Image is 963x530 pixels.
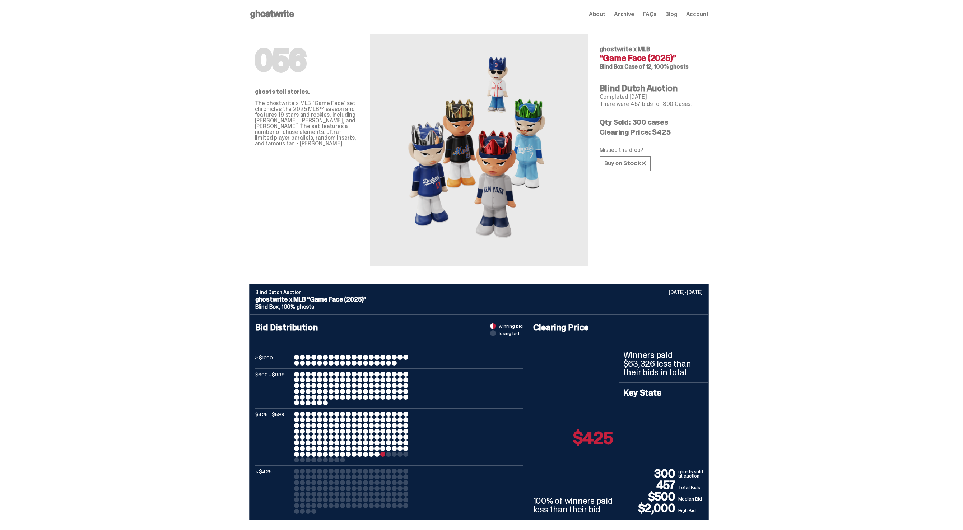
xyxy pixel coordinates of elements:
p: ghostwrite x MLB “Game Face (2025)” [255,296,703,303]
h4: Key Stats [623,389,704,397]
a: Blog [665,11,677,17]
p: < $425 [255,469,291,514]
p: Blind Dutch Auction [255,290,703,295]
p: $600 - $999 [255,372,291,405]
span: winning bid [499,324,522,329]
p: High Bid [678,507,704,514]
h1: 056 [255,46,358,75]
p: There were 457 bids for 300 Cases. [600,101,703,107]
p: $500 [623,491,678,502]
p: Completed [DATE] [600,94,703,100]
p: $2,000 [623,502,678,514]
a: Archive [614,11,634,17]
p: Winners paid $63,326 less than their bids in total [623,351,704,377]
h4: Blind Dutch Auction [600,84,703,93]
p: Clearing Price: $425 [600,129,703,136]
p: 457 [623,479,678,491]
a: About [589,11,605,17]
span: losing bid [499,331,519,336]
p: 100% of winners paid less than their bid [533,497,614,514]
p: $425 - $599 [255,412,291,462]
p: ≥ $1000 [255,355,291,366]
span: Case of 12, 100% ghosts [624,63,689,70]
h4: Clearing Price [533,323,614,332]
p: [DATE]-[DATE] [669,290,702,295]
h4: “Game Face (2025)” [600,54,703,62]
p: 300 [623,468,678,479]
p: Total Bids [678,484,704,491]
p: ghosts sold at auction [678,469,704,479]
p: $425 [573,429,613,447]
h4: Bid Distribution [255,323,523,355]
p: The ghostwrite x MLB "Game Face" set chronicles the 2025 MLB™ season and features 19 stars and ro... [255,101,358,147]
img: MLB&ldquo;Game Face (2025)&rdquo; [400,52,558,249]
a: Account [686,11,709,17]
span: ghostwrite x MLB [600,45,650,54]
span: Blind Box, [255,303,280,311]
p: ghosts tell stories. [255,89,358,95]
p: Median Bid [678,495,704,502]
span: Blind Box [600,63,624,70]
p: Qty Sold: 300 cases [600,118,703,126]
p: Missed the drop? [600,147,703,153]
span: 100% ghosts [282,303,314,311]
a: FAQs [643,11,657,17]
